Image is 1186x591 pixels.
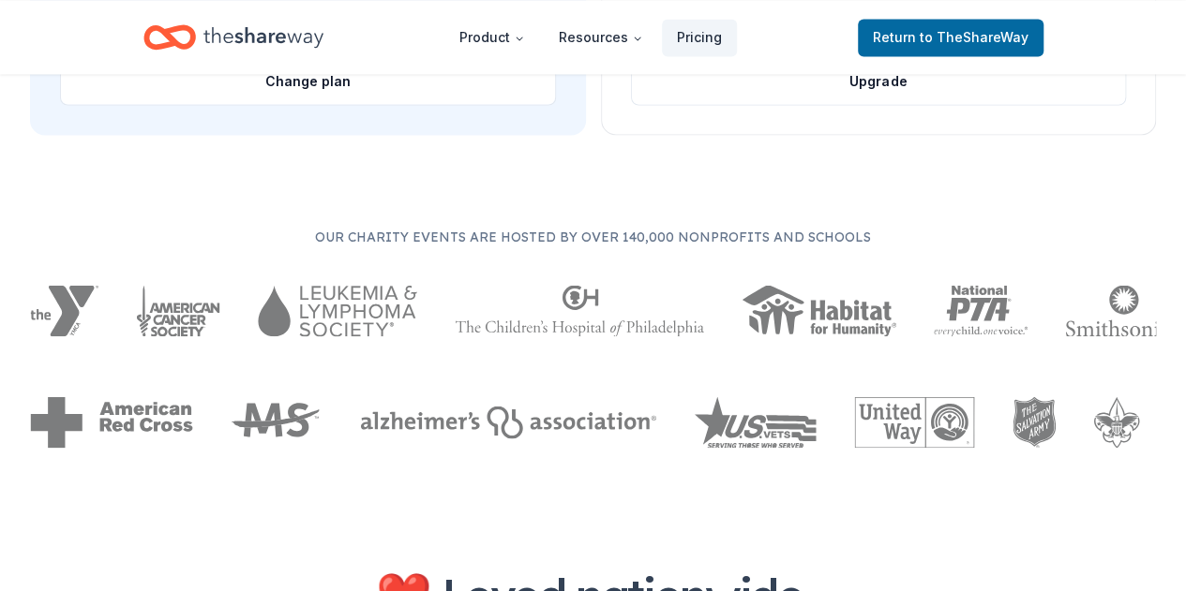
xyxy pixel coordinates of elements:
img: US Vets [694,396,817,448]
img: The Children's Hospital of Philadelphia [455,285,704,336]
img: Leukemia & Lymphoma Society [258,285,416,336]
a: Pricing [662,19,737,56]
button: Upgrade [632,59,1126,104]
img: American Cancer Society [136,285,221,336]
p: Our charity events are hosted by over 140,000 nonprofits and schools [30,225,1156,247]
span: Return [873,26,1028,49]
img: YMCA [30,285,98,336]
button: Product [444,19,540,56]
img: National PTA [934,285,1028,336]
a: Returnto TheShareWay [858,19,1043,56]
button: Change plan [61,59,555,104]
a: Home [143,15,323,59]
img: American Red Cross [30,396,193,448]
button: Resources [544,19,658,56]
span: to TheShareWay [920,29,1028,45]
img: MS [231,396,323,448]
nav: Main [444,15,737,59]
img: Smithsonian [1065,285,1182,336]
img: Alzheimers Association [360,406,656,438]
img: Habitat for Humanity [742,285,896,336]
img: Boy Scouts of America [1093,396,1140,448]
img: The Salvation Army [1013,396,1057,448]
img: United Way [854,396,974,448]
